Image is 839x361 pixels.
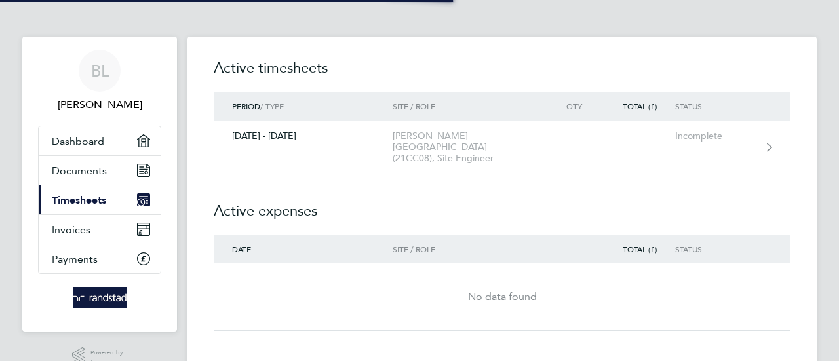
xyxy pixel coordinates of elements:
[214,102,393,111] div: / Type
[52,164,107,177] span: Documents
[393,244,543,254] div: Site / Role
[214,244,393,254] div: Date
[675,130,756,142] div: Incomplete
[675,102,756,111] div: Status
[39,215,161,244] a: Invoices
[600,244,675,254] div: Total (£)
[214,121,790,174] a: [DATE] - [DATE][PERSON_NAME][GEOGRAPHIC_DATA] (21CC08), Site EngineerIncomplete
[214,289,790,305] div: No data found
[90,347,127,358] span: Powered by
[543,102,600,111] div: Qty
[38,97,161,113] span: Bongho Lee
[675,244,756,254] div: Status
[600,102,675,111] div: Total (£)
[214,174,790,235] h2: Active expenses
[39,244,161,273] a: Payments
[393,102,543,111] div: Site / Role
[52,253,98,265] span: Payments
[52,135,104,147] span: Dashboard
[73,287,127,308] img: randstad-logo-retina.png
[38,287,161,308] a: Go to home page
[39,156,161,185] a: Documents
[39,126,161,155] a: Dashboard
[214,130,393,142] div: [DATE] - [DATE]
[232,101,260,111] span: Period
[39,185,161,214] a: Timesheets
[38,50,161,113] a: BL[PERSON_NAME]
[22,37,177,332] nav: Main navigation
[393,130,543,164] div: [PERSON_NAME][GEOGRAPHIC_DATA] (21CC08), Site Engineer
[52,223,90,236] span: Invoices
[91,62,109,79] span: BL
[214,58,790,92] h2: Active timesheets
[52,194,106,206] span: Timesheets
